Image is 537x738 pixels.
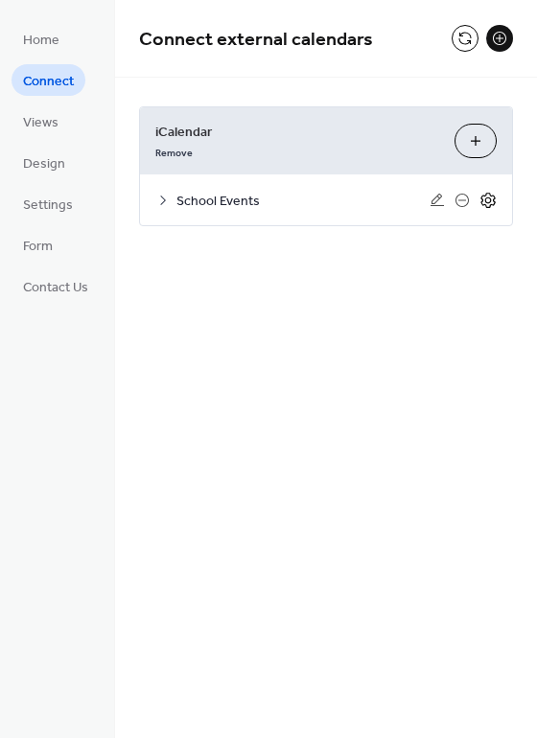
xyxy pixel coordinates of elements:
a: Connect [12,64,85,96]
span: Contact Us [23,278,88,298]
a: Views [12,105,70,137]
span: Design [23,154,65,174]
span: Form [23,237,53,257]
span: Settings [23,196,73,216]
a: Form [12,229,64,261]
a: Design [12,147,77,178]
a: Home [12,23,71,55]
span: Connect external calendars [139,21,373,58]
span: Remove [155,147,193,160]
a: Contact Us [12,270,100,302]
span: Home [23,31,59,51]
span: Connect [23,72,74,92]
a: Settings [12,188,84,219]
span: iCalendar [155,123,439,143]
span: Views [23,113,58,133]
span: School Events [176,192,430,212]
